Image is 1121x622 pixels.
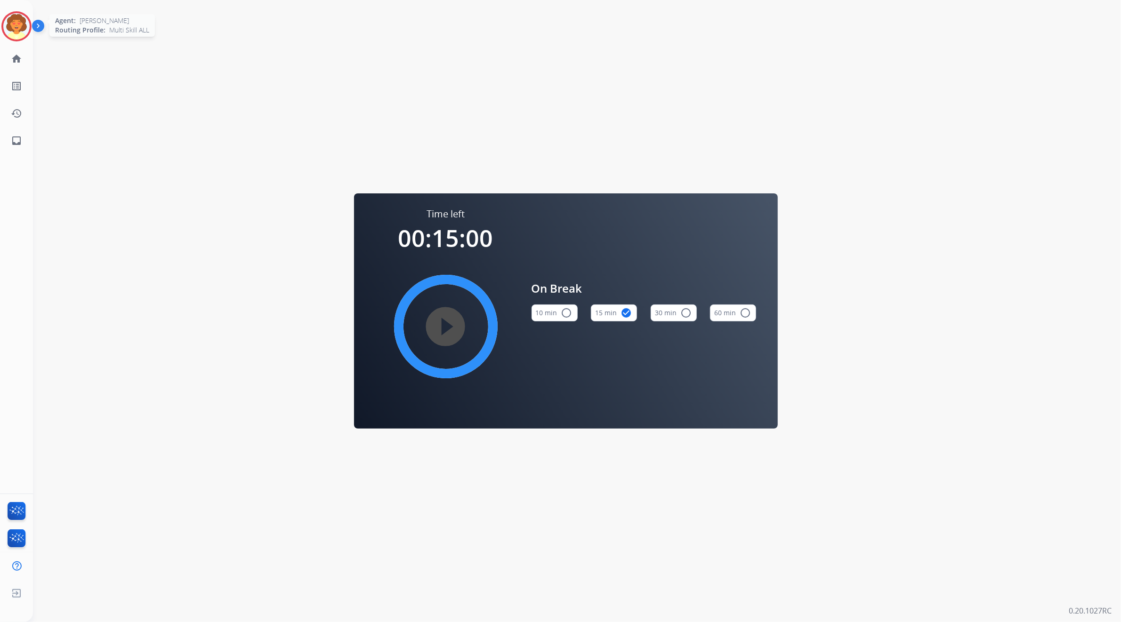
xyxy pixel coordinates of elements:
[109,25,149,35] span: Multi Skill ALL
[398,222,493,254] span: 00:15:00
[55,25,105,35] span: Routing Profile:
[710,304,756,321] button: 60 min
[11,135,22,146] mat-icon: inbox
[3,13,30,40] img: avatar
[55,16,76,25] span: Agent:
[11,80,22,92] mat-icon: list_alt
[11,108,22,119] mat-icon: history
[80,16,129,25] span: [PERSON_NAME]
[591,304,637,321] button: 15 min
[621,307,632,319] mat-icon: check_circle
[651,304,697,321] button: 30 min
[440,321,452,332] mat-icon: play_circle_filled
[740,307,751,319] mat-icon: radio_button_unchecked
[1069,605,1112,616] p: 0.20.1027RC
[532,304,578,321] button: 10 min
[680,307,692,319] mat-icon: radio_button_unchecked
[11,53,22,64] mat-icon: home
[427,207,465,221] span: Time left
[561,307,573,319] mat-icon: radio_button_unchecked
[532,280,757,297] span: On Break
